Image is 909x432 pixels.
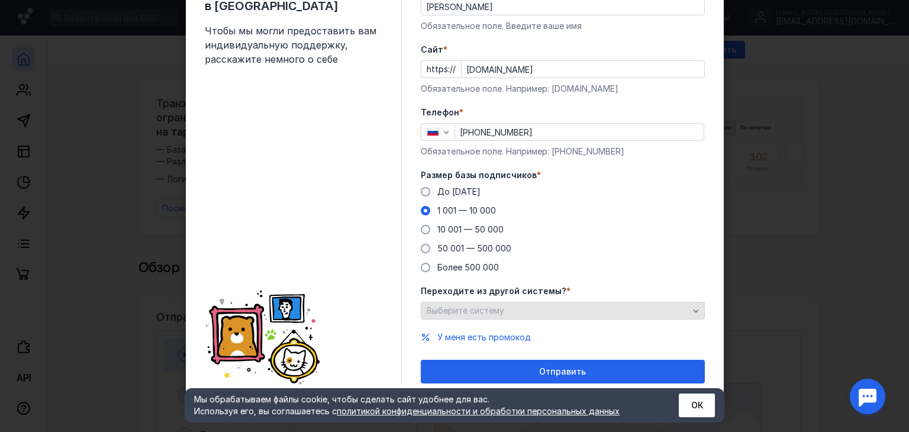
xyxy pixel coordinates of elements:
span: Cайт [421,44,443,56]
span: До [DATE] [437,186,481,196]
div: Обязательное поле. Например: [PHONE_NUMBER] [421,146,705,157]
button: У меня есть промокод [437,331,531,343]
span: Переходите из другой системы? [421,285,566,297]
span: Телефон [421,107,459,118]
span: 1 001 — 10 000 [437,205,496,215]
button: Отправить [421,360,705,383]
span: Чтобы мы могли предоставить вам индивидуальную поддержку, расскажите немного о себе [205,24,382,66]
span: Отправить [539,367,586,377]
a: политикой конфиденциальности и обработки персональных данных [337,406,620,416]
button: Выберите систему [421,302,705,320]
div: Обязательное поле. Например: [DOMAIN_NAME] [421,83,705,95]
button: ОК [679,394,715,417]
span: У меня есть промокод [437,332,531,342]
span: Размер базы подписчиков [421,169,537,181]
div: Обязательное поле. Введите ваше имя [421,20,705,32]
span: 50 001 — 500 000 [437,243,511,253]
span: 10 001 — 50 000 [437,224,504,234]
span: Выберите систему [427,305,504,315]
span: Более 500 000 [437,262,499,272]
div: Мы обрабатываем файлы cookie, чтобы сделать сайт удобнее для вас. Используя его, вы соглашаетесь c [194,394,650,417]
